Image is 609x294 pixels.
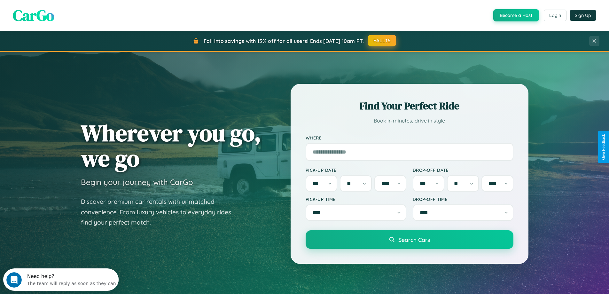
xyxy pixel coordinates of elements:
[398,236,430,243] span: Search Cars
[544,10,566,21] button: Login
[3,268,119,291] iframe: Intercom live chat discovery launcher
[306,99,513,113] h2: Find Your Perfect Ride
[306,116,513,125] p: Book in minutes, drive in style
[306,196,406,202] label: Pick-up Time
[601,134,606,160] div: Give Feedback
[81,177,193,187] h3: Begin your journey with CarGo
[306,167,406,173] label: Pick-up Date
[306,135,513,140] label: Where
[3,3,119,20] div: Open Intercom Messenger
[493,9,539,21] button: Become a Host
[81,196,241,228] p: Discover premium car rentals with unmatched convenience. From luxury vehicles to everyday rides, ...
[306,230,513,249] button: Search Cars
[81,120,261,171] h1: Wherever you go, we go
[24,5,113,11] div: Need help?
[570,10,596,21] button: Sign Up
[6,272,22,288] iframe: Intercom live chat
[13,5,54,26] span: CarGo
[24,11,113,17] div: The team will reply as soon as they can
[413,167,513,173] label: Drop-off Date
[368,35,396,46] button: FALL15
[413,196,513,202] label: Drop-off Time
[204,38,364,44] span: Fall into savings with 15% off for all users! Ends [DATE] 10am PT.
